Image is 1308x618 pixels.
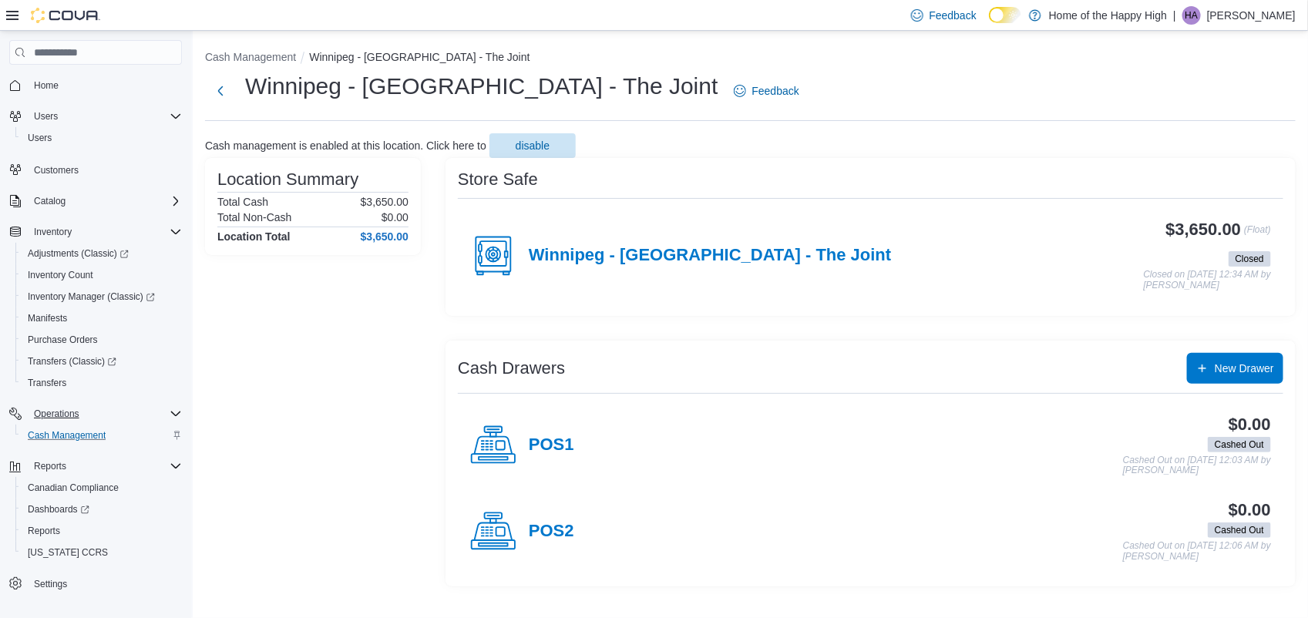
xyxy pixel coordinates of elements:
[22,543,114,562] a: [US_STATE] CCRS
[217,170,358,189] h3: Location Summary
[22,352,123,371] a: Transfers (Classic)
[34,164,79,176] span: Customers
[22,266,182,284] span: Inventory Count
[22,309,73,327] a: Manifests
[15,243,188,264] a: Adjustments (Classic)
[28,107,182,126] span: Users
[22,129,182,147] span: Users
[9,68,182,618] nav: Complex example
[1187,353,1283,384] button: New Drawer
[28,405,86,423] button: Operations
[28,291,155,303] span: Inventory Manager (Classic)
[205,51,296,63] button: Cash Management
[22,244,182,263] span: Adjustments (Classic)
[15,542,188,563] button: [US_STATE] CCRS
[22,374,72,392] a: Transfers
[15,307,188,329] button: Manifests
[22,129,58,147] a: Users
[28,503,89,516] span: Dashboards
[361,196,409,208] p: $3,650.00
[205,49,1296,68] nav: An example of EuiBreadcrumbs
[28,247,129,260] span: Adjustments (Classic)
[28,160,182,179] span: Customers
[34,195,66,207] span: Catalog
[28,355,116,368] span: Transfers (Classic)
[3,158,188,180] button: Customers
[3,221,188,243] button: Inventory
[22,500,182,519] span: Dashboards
[28,457,72,475] button: Reports
[930,8,977,23] span: Feedback
[28,525,60,537] span: Reports
[1229,415,1271,434] h3: $0.00
[1166,220,1242,239] h3: $3,650.00
[989,7,1021,23] input: Dark Mode
[752,83,799,99] span: Feedback
[34,110,58,123] span: Users
[458,359,565,378] h3: Cash Drawers
[1207,6,1296,25] p: [PERSON_NAME]
[28,574,182,593] span: Settings
[28,575,73,593] a: Settings
[22,500,96,519] a: Dashboards
[28,405,182,423] span: Operations
[3,190,188,212] button: Catalog
[28,377,66,389] span: Transfers
[22,331,182,349] span: Purchase Orders
[15,425,188,446] button: Cash Management
[28,192,182,210] span: Catalog
[34,578,67,590] span: Settings
[22,352,182,371] span: Transfers (Classic)
[22,479,125,497] a: Canadian Compliance
[3,74,188,96] button: Home
[15,127,188,149] button: Users
[1173,6,1176,25] p: |
[28,132,52,144] span: Users
[1229,251,1271,267] span: Closed
[1208,437,1271,452] span: Cashed Out
[217,211,292,223] h6: Total Non-Cash
[1215,438,1264,452] span: Cashed Out
[309,51,530,63] button: Winnipeg - [GEOGRAPHIC_DATA] - The Joint
[22,266,99,284] a: Inventory Count
[15,264,188,286] button: Inventory Count
[22,309,182,327] span: Manifests
[1049,6,1167,25] p: Home of the Happy High
[1215,361,1274,376] span: New Drawer
[529,435,574,455] h4: POS1
[28,546,108,559] span: [US_STATE] CCRS
[217,196,268,208] h6: Total Cash
[22,426,182,445] span: Cash Management
[28,429,106,442] span: Cash Management
[28,161,85,180] a: Customers
[529,246,891,266] h4: Winnipeg - [GEOGRAPHIC_DATA] - The Joint
[217,230,291,243] h4: Location Total
[1182,6,1201,25] div: Hussain Abbas
[28,76,182,95] span: Home
[245,71,718,102] h1: Winnipeg - [GEOGRAPHIC_DATA] - The Joint
[1144,270,1271,291] p: Closed on [DATE] 12:34 AM by [PERSON_NAME]
[989,23,990,24] span: Dark Mode
[205,76,236,106] button: Next
[382,211,409,223] p: $0.00
[3,106,188,127] button: Users
[28,223,182,241] span: Inventory
[3,403,188,425] button: Operations
[28,192,72,210] button: Catalog
[205,139,486,152] p: Cash management is enabled at this location. Click here to
[15,520,188,542] button: Reports
[22,479,182,497] span: Canadian Compliance
[458,170,538,189] h3: Store Safe
[22,374,182,392] span: Transfers
[1215,523,1264,537] span: Cashed Out
[529,522,574,542] h4: POS2
[22,543,182,562] span: Washington CCRS
[15,329,188,351] button: Purchase Orders
[3,573,188,595] button: Settings
[15,477,188,499] button: Canadian Compliance
[3,455,188,477] button: Reports
[28,107,64,126] button: Users
[22,287,182,306] span: Inventory Manager (Classic)
[34,226,72,238] span: Inventory
[1208,522,1271,538] span: Cashed Out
